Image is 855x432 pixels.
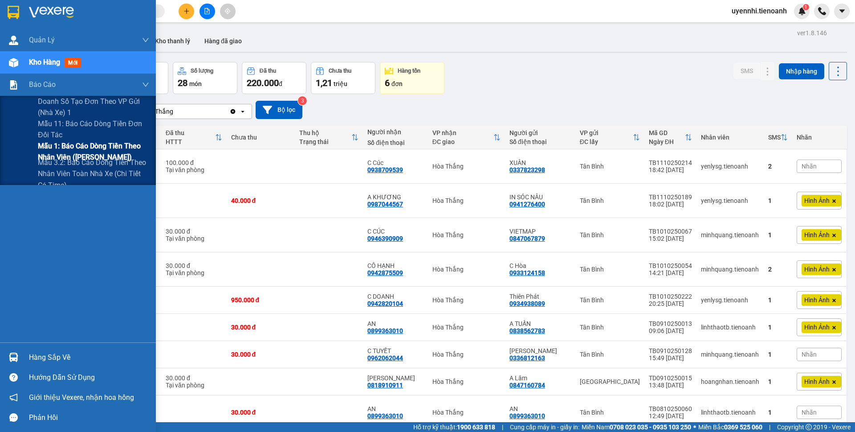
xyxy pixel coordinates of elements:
[29,351,149,364] div: Hàng sắp về
[299,138,351,145] div: Trạng thái
[299,129,351,136] div: Thu hộ
[229,108,236,115] svg: Clear value
[29,34,55,45] span: Quản Lý
[779,63,824,79] button: Nhập hàng
[804,296,830,304] span: Hình Ảnh
[580,324,640,331] div: Tân Bình
[701,266,759,273] div: minhquang.tienoanh
[367,201,403,208] div: 0987044567
[509,354,545,362] div: 0336812163
[367,412,403,420] div: 0899363010
[580,351,640,358] div: Tân Bình
[367,300,403,307] div: 0942820104
[29,371,149,384] div: Hướng dẫn sử dụng
[510,422,579,432] span: Cung cấp máy in - giấy in:
[580,378,640,385] div: [GEOGRAPHIC_DATA]
[334,80,347,87] span: triệu
[367,166,403,173] div: 0938709539
[509,262,571,269] div: C Hòa
[161,126,227,149] th: Toggle SortBy
[428,126,505,149] th: Toggle SortBy
[649,405,692,412] div: TB0810250060
[502,422,503,432] span: |
[701,163,759,170] div: yenlysg.tienoanh
[509,320,571,327] div: A TUẤN
[260,68,276,74] div: Đã thu
[649,201,692,208] div: 18:02 [DATE]
[142,107,173,116] div: Hòa Thắng
[509,382,545,389] div: 0847160784
[49,16,118,24] span: A Tùng - 0778995550
[367,193,423,201] div: A KHƯƠNG
[183,8,190,14] span: plus
[580,266,640,273] div: Tân Bình
[432,409,501,416] div: Hòa Thắng
[247,78,279,88] span: 220.000
[701,351,759,358] div: minhquang.tienoanh
[701,231,759,239] div: minhquang.tienoanh
[818,7,826,15] img: phone-icon
[580,163,640,170] div: Tân Bình
[166,166,222,173] div: Tại văn phòng
[189,80,202,87] span: món
[231,324,290,331] div: 30.000 đ
[9,393,18,402] span: notification
[768,351,788,358] div: 1
[367,382,403,389] div: 0818910911
[768,266,788,273] div: 2
[580,129,633,136] div: VP gửi
[367,235,403,242] div: 0946390909
[29,79,56,90] span: Báo cáo
[649,320,692,327] div: TB0910250013
[432,231,501,239] div: Hòa Thắng
[649,327,692,334] div: 09:06 [DATE]
[509,228,571,235] div: VIETMAP
[380,62,444,94] button: Hàng tồn6đơn
[38,140,149,163] span: Mẫu 1: Báo cáo dòng tiền theo nhân viên ([PERSON_NAME])
[367,354,403,362] div: 0962062044
[17,54,122,152] strong: Nhận:
[432,378,501,385] div: Hòa Thắng
[649,228,692,235] div: TB1010250067
[367,320,423,327] div: AN
[311,62,375,94] button: Chưa thu1,21 triệu
[769,422,770,432] span: |
[8,6,19,19] img: logo-vxr
[806,424,812,430] span: copyright
[509,269,545,276] div: 0933124158
[509,159,571,166] div: XUÂN
[834,4,850,19] button: caret-down
[432,266,501,273] div: Hòa Thắng
[701,197,759,204] div: yenlysg.tienoanh
[391,80,403,87] span: đơn
[142,81,149,88] span: down
[38,118,149,140] span: Mẫu 11: Báo cáo dòng tiền đơn đối tác
[166,138,215,145] div: HTTT
[29,58,60,66] span: Kho hàng
[649,129,685,136] div: Mã GD
[693,425,696,429] span: ⚪️
[768,324,788,331] div: 1
[838,7,846,15] span: caret-down
[49,5,107,14] span: Gửi:
[413,422,495,432] span: Hỗ trợ kỹ thuật:
[316,78,332,88] span: 1,21
[199,4,215,19] button: file-add
[174,107,175,116] input: Selected Hòa Thắng.
[9,353,18,362] img: warehouse-icon
[166,235,222,242] div: Tại văn phòng
[367,269,403,276] div: 0942875509
[9,58,18,67] img: warehouse-icon
[367,405,423,412] div: AN
[797,28,827,38] div: ver 1.8.146
[179,4,194,19] button: plus
[367,128,423,136] div: Người nhận
[768,231,788,239] div: 1
[385,78,390,88] span: 6
[509,235,545,242] div: 0847067879
[764,126,792,149] th: Toggle SortBy
[148,30,197,52] button: Kho thanh lý
[432,197,501,204] div: Hòa Thắng
[509,166,545,173] div: 0337823298
[649,166,692,173] div: 18:42 [DATE]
